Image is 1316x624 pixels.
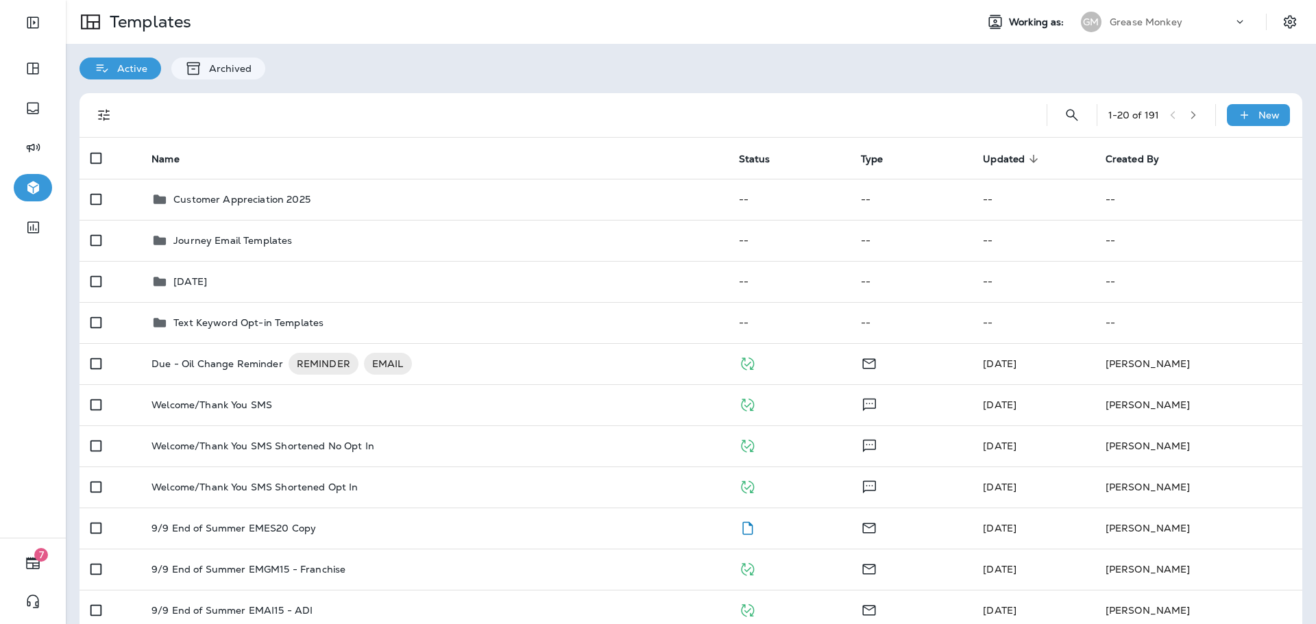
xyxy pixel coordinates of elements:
span: Published [739,603,756,615]
button: Search Templates [1058,101,1086,129]
button: Expand Sidebar [14,9,52,36]
span: Name [151,153,180,165]
td: -- [972,220,1094,261]
td: [PERSON_NAME] [1095,384,1302,425]
p: Due - Oil Change Reminder [151,353,283,375]
span: Email [861,562,877,574]
span: Brian Clark [983,604,1016,616]
span: 7 [34,548,48,562]
p: Archived [202,63,252,74]
div: EMAIL [364,353,412,375]
td: -- [1095,179,1302,220]
span: Created By [1106,153,1159,165]
p: 9/9 End of Summer EMGM15 - Franchise [151,564,345,575]
td: -- [850,261,972,302]
span: Brian Clark [983,399,1016,411]
span: Working as: [1009,16,1067,28]
span: Created By [1106,153,1177,165]
span: Published [739,397,756,410]
p: 9/9 End of Summer EMES20 Copy [151,523,316,534]
span: Draft [739,521,756,533]
span: Email [861,356,877,369]
p: Templates [104,12,191,32]
td: -- [1095,261,1302,302]
td: [PERSON_NAME] [1095,343,1302,384]
span: Text [861,438,878,451]
p: Active [110,63,147,74]
span: Brian Clark [983,358,1016,370]
td: [PERSON_NAME] [1095,466,1302,508]
span: Text [861,479,878,492]
button: Filters [90,101,118,129]
p: 9/9 End of Summer EMAI15 - ADI [151,605,313,616]
span: Type [861,153,901,165]
td: -- [972,179,1094,220]
span: Email [861,603,877,615]
div: GM [1081,12,1101,32]
button: 7 [14,549,52,577]
span: Published [739,438,756,451]
span: Published [739,356,756,369]
span: Updated [983,153,1025,165]
p: Customer Appreciation 2025 [173,194,310,205]
span: Updated [983,153,1043,165]
span: Katie Brookes [983,440,1016,452]
span: REMINDER [289,357,358,371]
td: -- [850,302,972,343]
span: Brian Clark [983,563,1016,575]
span: Katie Brookes [983,481,1016,493]
td: [PERSON_NAME] [1095,549,1302,590]
td: -- [850,220,972,261]
td: -- [728,261,850,302]
p: Text Keyword Opt-in Templates [173,317,324,328]
td: -- [728,302,850,343]
p: [DATE] [173,276,207,287]
span: Status [739,153,770,165]
td: -- [1095,220,1302,261]
span: Email [861,521,877,533]
p: Journey Email Templates [173,235,292,246]
p: Welcome/Thank You SMS Shortened No Opt In [151,440,374,451]
td: [PERSON_NAME] [1095,425,1302,466]
span: Type [861,153,884,165]
td: -- [728,220,850,261]
span: Brian Clark [983,522,1016,534]
p: Welcome/Thank You SMS Shortened Opt In [151,482,358,492]
span: Published [739,562,756,574]
td: -- [850,179,972,220]
div: REMINDER [289,353,358,375]
span: Status [739,153,788,165]
td: -- [972,302,1094,343]
td: -- [1095,302,1302,343]
button: Settings [1278,10,1302,34]
p: Welcome/Thank You SMS [151,399,272,410]
td: -- [728,179,850,220]
span: Published [739,479,756,492]
p: New [1258,110,1280,121]
div: 1 - 20 of 191 [1108,110,1160,121]
p: Grease Monkey [1110,16,1182,27]
span: EMAIL [364,357,412,371]
td: -- [972,261,1094,302]
td: [PERSON_NAME] [1095,508,1302,549]
span: Text [861,397,878,410]
span: Name [151,153,197,165]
